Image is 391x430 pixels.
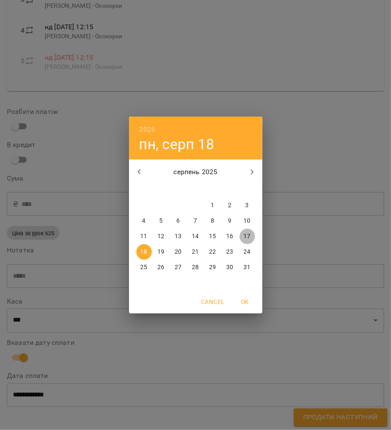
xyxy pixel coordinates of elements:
p: 17 [243,232,250,241]
p: 19 [157,248,164,256]
span: пт [205,185,221,193]
p: 23 [226,248,233,256]
button: 3 [240,198,255,213]
button: 20 [171,244,186,260]
button: 21 [188,244,203,260]
p: 31 [243,263,250,272]
button: 27 [171,260,186,275]
span: ср [171,185,186,193]
p: 8 [211,217,214,225]
span: чт [188,185,203,193]
button: 6 [171,213,186,229]
button: 22 [205,244,221,260]
p: серпень 2025 [149,167,242,177]
button: 14 [188,229,203,244]
button: 17 [240,229,255,244]
span: Cancel [201,297,224,307]
p: 28 [192,263,199,272]
p: 10 [243,217,250,225]
p: 25 [140,263,147,272]
p: 24 [243,248,250,256]
p: 1 [211,201,214,210]
p: 26 [157,263,164,272]
p: 12 [157,232,164,241]
p: 13 [175,232,182,241]
button: 31 [240,260,255,275]
button: 10 [240,213,255,229]
button: 28 [188,260,203,275]
p: 22 [209,248,216,256]
p: 14 [192,232,199,241]
button: 1 [205,198,221,213]
p: 3 [245,201,249,210]
p: 27 [175,263,182,272]
button: 18 [136,244,152,260]
button: 11 [136,229,152,244]
p: 15 [209,232,216,241]
button: 23 [222,244,238,260]
button: 25 [136,260,152,275]
button: 12 [154,229,169,244]
button: 26 [154,260,169,275]
p: 7 [194,217,197,225]
button: 7 [188,213,203,229]
button: 30 [222,260,238,275]
p: 21 [192,248,199,256]
p: 20 [175,248,182,256]
p: 30 [226,263,233,272]
button: 29 [205,260,221,275]
span: OK [235,297,256,307]
button: 24 [240,244,255,260]
p: 11 [140,232,147,241]
button: 15 [205,229,221,244]
button: 8 [205,213,221,229]
span: вт [154,185,169,193]
button: 4 [136,213,152,229]
p: 16 [226,232,233,241]
p: 5 [159,217,163,225]
button: 16 [222,229,238,244]
button: пн, серп 18 [139,135,215,153]
button: OK [231,294,259,310]
button: 5 [154,213,169,229]
span: сб [222,185,238,193]
p: 18 [140,248,147,256]
p: 29 [209,263,216,272]
p: 4 [142,217,145,225]
button: Cancel [197,294,228,310]
button: 2 [222,198,238,213]
span: нд [240,185,255,193]
button: 9 [222,213,238,229]
p: 9 [228,217,231,225]
p: 6 [176,217,180,225]
button: 13 [171,229,186,244]
button: 2025 [139,123,155,135]
span: пн [136,185,152,193]
p: 2 [228,201,231,210]
button: 19 [154,244,169,260]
